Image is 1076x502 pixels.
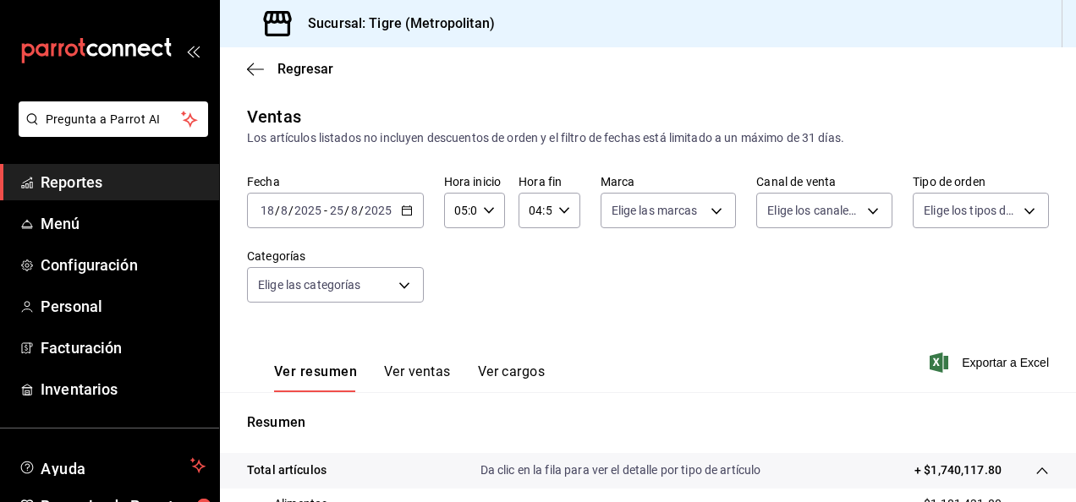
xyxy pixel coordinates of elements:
[344,204,349,217] span: /
[924,202,1018,219] span: Elige los tipos de orden
[247,61,333,77] button: Regresar
[359,204,364,217] span: /
[19,101,208,137] button: Pregunta a Parrot AI
[914,461,1002,479] p: + $1,740,117.80
[767,202,861,219] span: Elige los canales de venta
[247,250,424,262] label: Categorías
[260,204,275,217] input: --
[756,176,892,188] label: Canal de venta
[480,461,761,479] p: Da clic en la fila para ver el detalle por tipo de artículo
[274,363,357,392] button: Ver resumen
[601,176,737,188] label: Marca
[933,352,1049,373] button: Exportar a Excel
[41,456,184,476] span: Ayuda
[41,254,206,276] span: Configuración
[41,295,206,318] span: Personal
[294,204,322,217] input: ----
[324,204,327,217] span: -
[288,204,294,217] span: /
[258,276,361,293] span: Elige las categorías
[364,204,393,217] input: ----
[186,44,200,57] button: open_drawer_menu
[612,202,698,219] span: Elige las marcas
[280,204,288,217] input: --
[46,111,182,128] span: Pregunta a Parrot AI
[247,176,424,188] label: Fecha
[12,123,208,140] a: Pregunta a Parrot AI
[247,129,1049,147] div: Los artículos listados no incluyen descuentos de orden y el filtro de fechas está limitado a un m...
[41,336,206,359] span: Facturación
[41,378,206,401] span: Inventarios
[444,176,505,188] label: Hora inicio
[277,61,333,77] span: Regresar
[478,363,546,392] button: Ver cargos
[275,204,280,217] span: /
[350,204,359,217] input: --
[274,363,545,392] div: navigation tabs
[41,171,206,194] span: Reportes
[41,212,206,235] span: Menú
[247,104,301,129] div: Ventas
[329,204,344,217] input: --
[247,461,327,479] p: Total artículos
[294,14,495,34] h3: Sucursal: Tigre (Metropolitan)
[384,363,451,392] button: Ver ventas
[913,176,1049,188] label: Tipo de orden
[519,176,579,188] label: Hora fin
[247,412,1049,433] p: Resumen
